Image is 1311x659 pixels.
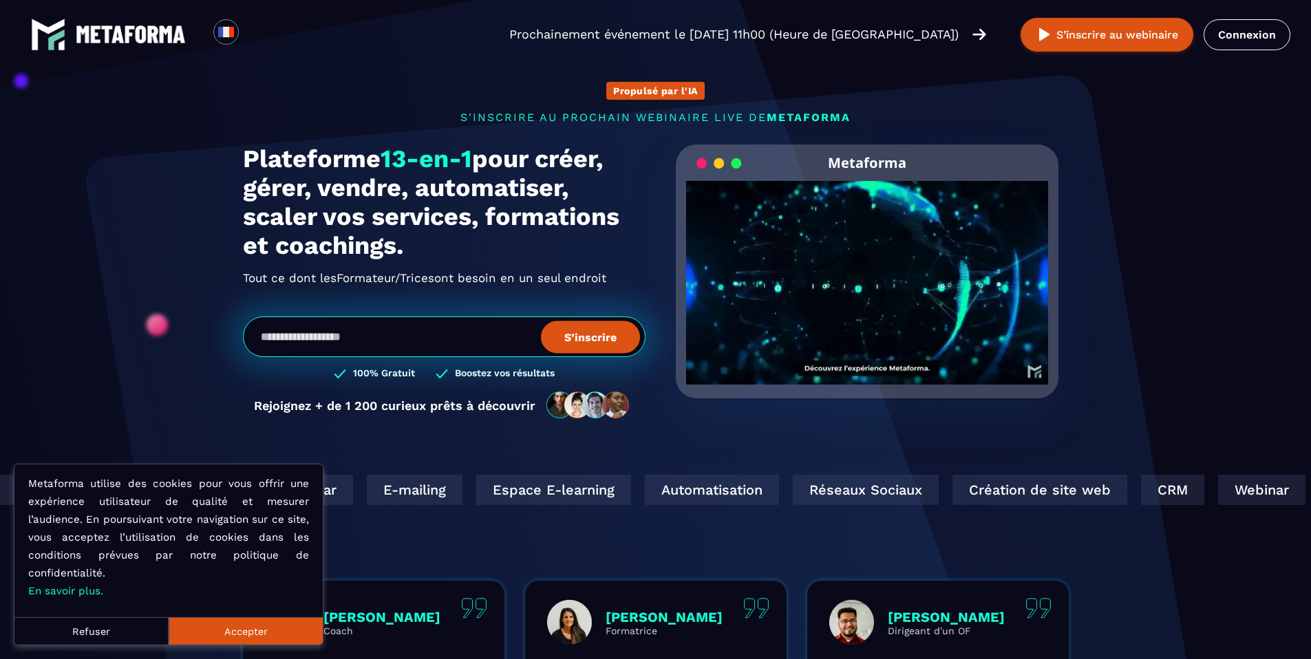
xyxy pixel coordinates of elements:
video: Your browser does not support the video tag. [686,181,1049,362]
input: Search for option [251,26,261,43]
div: Webinar [264,475,352,505]
p: Coach [323,625,440,636]
img: profile [829,600,874,645]
img: profile [547,600,592,645]
div: Espace E-learning [475,475,630,505]
h2: Metaforma [828,144,906,181]
p: [PERSON_NAME] [606,609,723,625]
button: S’inscrire au webinaire [1021,18,1193,52]
a: En savoir plus. [28,585,103,597]
p: [PERSON_NAME] [323,609,440,625]
a: Connexion [1204,19,1290,50]
h1: Plateforme pour créer, gérer, vendre, automatiser, scaler vos services, formations et coachings. [243,144,646,260]
button: Refuser [14,617,169,645]
img: checked [334,367,346,380]
div: Webinar [1217,475,1304,505]
h3: 100% Gratuit [353,367,415,380]
button: S’inscrire [541,321,640,353]
img: logo [31,17,65,52]
span: Formateur/Trices [337,267,434,289]
p: Prochainement événement le [DATE] 11h00 (Heure de [GEOGRAPHIC_DATA]) [509,25,959,44]
img: quote [743,598,769,618]
img: arrow-right [972,27,986,42]
div: Réseaux Sociaux [791,475,937,505]
p: s'inscrire au prochain webinaire live de [243,111,1069,124]
div: CRM [1140,475,1203,505]
p: Rejoignez + de 1 200 curieux prêts à découvrir [254,398,535,413]
h3: Boostez vos résultats [455,367,555,380]
p: Dirigeant d'un OF [888,625,1005,636]
img: logo [76,25,186,43]
img: checked [436,367,448,380]
div: Search for option [239,19,273,50]
img: quote [1025,598,1052,618]
img: community-people [542,391,635,420]
span: METAFORMA [767,111,851,124]
img: play [1036,26,1053,43]
img: loading [696,157,742,170]
div: E-mailing [365,475,461,505]
span: 13-en-1 [381,144,472,173]
div: Automatisation [643,475,778,505]
button: Accepter [169,617,323,645]
div: Création de site web [951,475,1126,505]
p: Metaforma utilise des cookies pour vous offrir une expérience utilisateur de qualité et mesurer l... [28,475,309,600]
p: Propulsé par l'IA [613,85,698,96]
p: [PERSON_NAME] [888,609,1005,625]
img: fr [217,23,235,41]
p: Formatrice [606,625,723,636]
img: quote [461,598,487,618]
h2: Tout ce dont les ont besoin en un seul endroit [243,267,646,289]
